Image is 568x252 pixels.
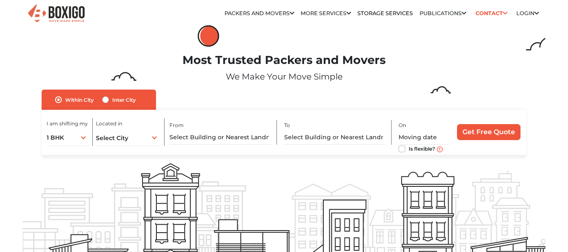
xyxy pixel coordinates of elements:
[169,130,271,145] input: Select Building or Nearest Landmark
[457,124,520,140] input: Get Free Quote
[516,10,539,16] a: Login
[23,53,545,67] h1: Most Trusted Packers and Movers
[47,120,88,127] label: I am shifting my
[301,10,351,16] a: More services
[284,122,290,129] label: To
[284,130,386,145] input: Select Building or Nearest Landmark
[65,95,94,105] label: Within City
[47,134,64,141] span: 1 BHK
[473,7,510,20] a: Contact
[27,3,86,24] img: Boxigo
[96,120,122,127] label: Located in
[169,122,184,129] label: From
[420,10,466,16] a: Publications
[437,146,443,152] img: move_date_info
[225,10,294,16] a: Packers and Movers
[23,70,545,83] p: We Make Your Move Simple
[96,134,128,142] span: Select City
[409,144,435,153] label: Is flexible?
[399,122,406,129] label: On
[357,10,413,16] a: Storage Services
[399,130,449,145] input: Moving date
[112,95,136,105] label: Inter City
